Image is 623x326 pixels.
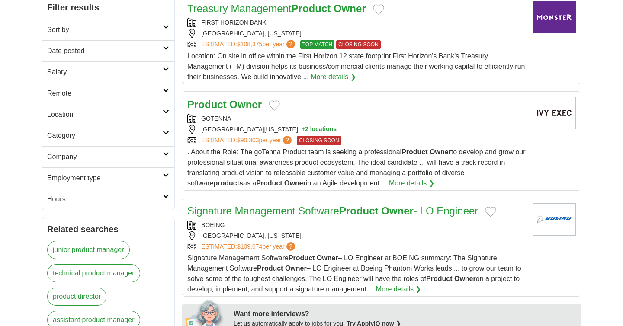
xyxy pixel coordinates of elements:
a: Signature Management SoftwareProduct Owner- LO Engineer [187,205,478,217]
span: + [302,125,305,134]
strong: Owner [285,265,307,272]
strong: Product [292,3,331,14]
a: Company [42,146,174,167]
strong: Owner [454,275,476,282]
h2: Remote [47,88,163,99]
span: CLOSING SOON [297,136,341,145]
h2: Employment type [47,173,163,183]
strong: Owner [284,179,306,187]
strong: Owner [381,205,414,217]
a: ESTIMATED:$90,303per year? [201,136,293,145]
strong: Product [187,99,227,110]
span: Location: On site in office within the First Horizon 12 state footprint First Horizon's Bank's Tr... [187,52,525,80]
h2: Location [47,109,163,120]
div: [GEOGRAPHIC_DATA], [US_STATE] [187,29,526,38]
span: TOP MATCH [300,40,334,49]
a: technical product manager [47,264,140,282]
a: Salary [42,61,174,83]
div: GOTENNA [187,114,526,123]
button: +2 locations [302,125,337,134]
div: FIRST HORIZON BANK [187,18,526,27]
strong: Owner [430,148,451,156]
strong: Product [256,179,282,187]
strong: Product [257,265,283,272]
a: Employment type [42,167,174,189]
strong: Owner [229,99,262,110]
a: Location [42,104,174,125]
h2: Related searches [47,223,169,236]
button: Add to favorite jobs [485,207,496,217]
a: ESTIMATED:$109,074per year? [201,242,297,251]
h2: Hours [47,194,163,205]
a: Category [42,125,174,146]
span: ? [286,40,295,48]
strong: products [213,179,243,187]
a: Treasury ManagementProduct Owner [187,3,366,14]
strong: Product [289,254,315,262]
span: $109,074 [237,243,262,250]
span: CLOSING SOON [336,40,381,49]
img: Company logo [533,97,576,129]
a: BOEING [201,221,225,228]
strong: Owner [317,254,338,262]
a: More details ❯ [389,178,434,189]
img: BOEING logo [533,203,576,236]
a: ESTIMATED:$108,375per year? [201,40,297,49]
span: Signature Management Software – LO Engineer at BOEING summary: The Signature Management Software ... [187,254,521,293]
a: More details ❯ [311,72,356,82]
a: Sort by [42,19,174,40]
h2: Sort by [47,25,163,35]
h2: Category [47,131,163,141]
span: ? [286,242,295,251]
a: Product Owner [187,99,262,110]
h2: Salary [47,67,163,77]
div: Want more interviews? [234,309,576,319]
a: product director [47,288,106,306]
a: junior product manager [47,241,130,259]
a: Hours [42,189,174,210]
a: More details ❯ [376,284,421,294]
strong: Product [401,148,427,156]
span: $90,303 [237,137,259,144]
div: [GEOGRAPHIC_DATA][US_STATE] [187,125,526,134]
button: Add to favorite jobs [373,4,384,15]
strong: Product [426,275,452,282]
h2: Date posted [47,46,163,56]
button: Add to favorite jobs [269,100,280,111]
span: . About the Role: The goTenna Product team is seeking a professional to develop and grow our prof... [187,148,526,187]
strong: Owner [334,3,366,14]
div: [GEOGRAPHIC_DATA], [US_STATE], [187,231,526,240]
span: $108,375 [237,41,262,48]
img: Company logo [533,1,576,33]
h2: Company [47,152,163,162]
span: ? [283,136,292,144]
a: Remote [42,83,174,104]
a: Date posted [42,40,174,61]
strong: Product [339,205,379,217]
